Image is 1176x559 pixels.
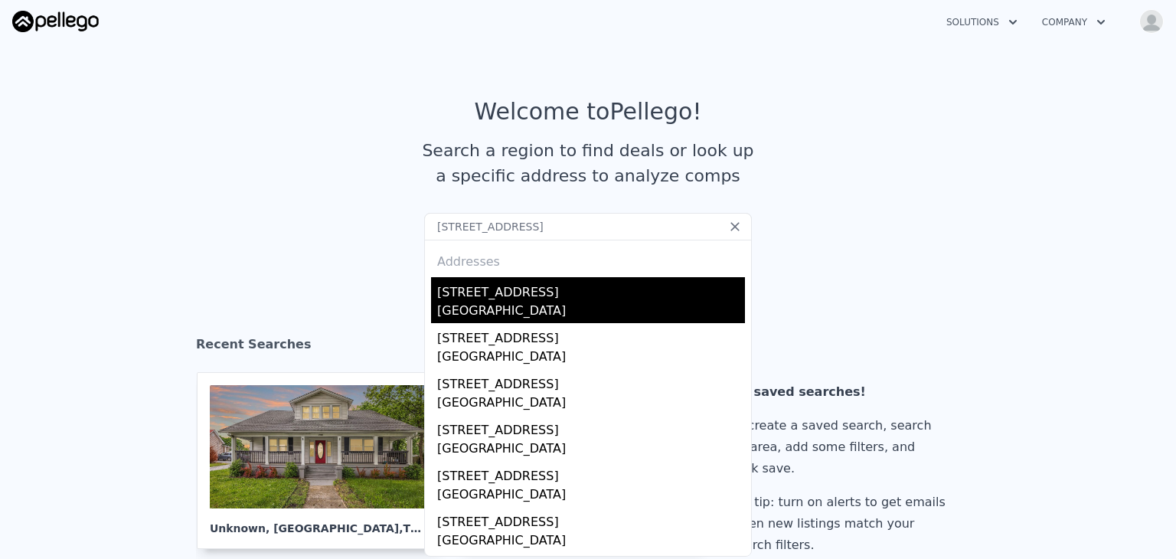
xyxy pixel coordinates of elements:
[12,11,99,32] img: Pellego
[731,381,952,403] div: No saved searches!
[475,98,702,126] div: Welcome to Pellego !
[437,394,745,415] div: [GEOGRAPHIC_DATA]
[437,507,745,531] div: [STREET_ADDRESS]
[431,240,745,277] div: Addresses
[1030,8,1118,36] button: Company
[1139,9,1164,34] img: avatar
[210,508,429,536] div: Unknown , [GEOGRAPHIC_DATA]
[437,302,745,323] div: [GEOGRAPHIC_DATA]
[437,415,745,440] div: [STREET_ADDRESS]
[437,369,745,394] div: [STREET_ADDRESS]
[197,372,454,549] a: Unknown, [GEOGRAPHIC_DATA],TN 37172
[399,522,460,534] span: , TN 37172
[731,492,952,556] div: Pro tip: turn on alerts to get emails when new listings match your search filters.
[437,531,745,553] div: [GEOGRAPHIC_DATA]
[731,415,952,479] div: To create a saved search, search an area, add some filters, and click save.
[437,485,745,507] div: [GEOGRAPHIC_DATA]
[437,323,745,348] div: [STREET_ADDRESS]
[424,213,752,240] input: Search an address or region...
[437,461,745,485] div: [STREET_ADDRESS]
[437,348,745,369] div: [GEOGRAPHIC_DATA]
[437,440,745,461] div: [GEOGRAPHIC_DATA]
[437,277,745,302] div: [STREET_ADDRESS]
[934,8,1030,36] button: Solutions
[196,323,980,372] div: Recent Searches
[416,138,759,188] div: Search a region to find deals or look up a specific address to analyze comps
